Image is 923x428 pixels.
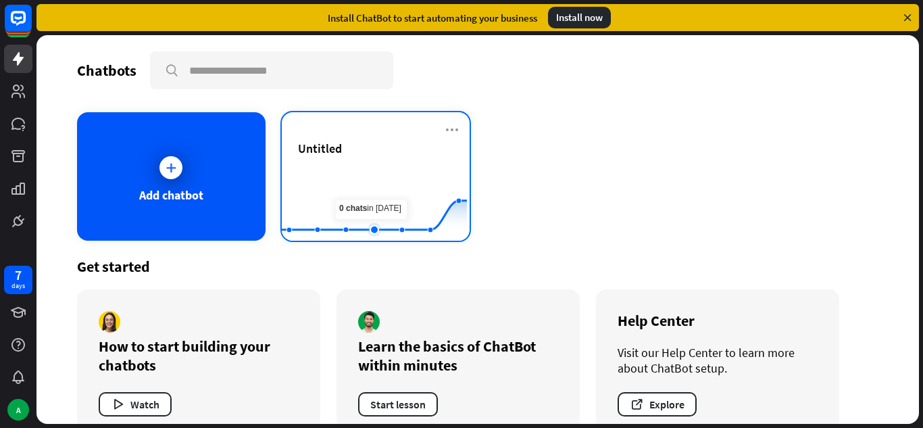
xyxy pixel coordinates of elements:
div: 7 [15,269,22,281]
div: A [7,399,29,421]
img: author [358,311,380,333]
img: author [99,311,120,333]
div: Chatbots [77,61,136,80]
button: Watch [99,392,172,417]
div: Add chatbot [139,187,203,203]
button: Explore [618,392,697,417]
div: How to start building your chatbots [99,337,299,375]
div: Help Center [618,311,818,330]
div: Install now [548,7,611,28]
a: 7 days [4,266,32,294]
span: Untitled [298,141,342,156]
div: Install ChatBot to start automating your business [328,11,537,24]
button: Start lesson [358,392,438,417]
div: Learn the basics of ChatBot within minutes [358,337,558,375]
button: Open LiveChat chat widget [11,5,51,46]
div: days [11,281,25,291]
div: Visit our Help Center to learn more about ChatBot setup. [618,345,818,376]
div: Get started [77,257,878,276]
